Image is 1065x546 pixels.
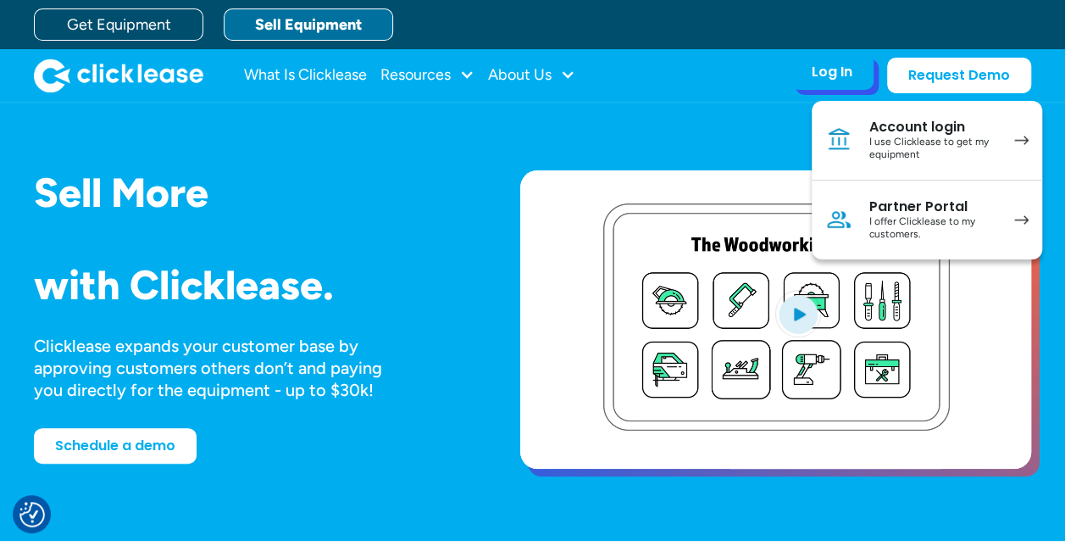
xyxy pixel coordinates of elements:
[825,206,852,233] img: Person icon
[244,58,367,92] a: What Is Clicklease
[34,170,466,215] h1: Sell More
[869,198,997,215] div: Partner Portal
[1014,215,1029,225] img: arrow
[887,58,1031,93] a: Request Demo
[19,502,45,527] button: Consent Preferences
[34,335,413,401] div: Clicklease expands your customer base by approving customers others don’t and paying you directly...
[812,101,1042,181] a: Account loginI use Clicklease to get my equipment
[34,8,203,41] a: Get Equipment
[224,8,393,41] a: Sell Equipment
[34,58,203,92] img: Clicklease logo
[812,181,1042,259] a: Partner PortalI offer Clicklease to my customers.
[869,136,997,162] div: I use Clicklease to get my equipment
[812,101,1042,259] nav: Log In
[869,215,997,242] div: I offer Clicklease to my customers.
[34,428,197,464] a: Schedule a demo
[19,502,45,527] img: Revisit consent button
[869,119,997,136] div: Account login
[34,263,466,308] h1: with Clicklease.
[812,64,852,81] div: Log In
[825,126,852,153] img: Bank icon
[380,58,474,92] div: Resources
[34,58,203,92] a: home
[775,290,821,337] img: Blue play button logo on a light blue circular background
[1014,136,1029,145] img: arrow
[520,170,1031,469] a: open lightbox
[488,58,575,92] div: About Us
